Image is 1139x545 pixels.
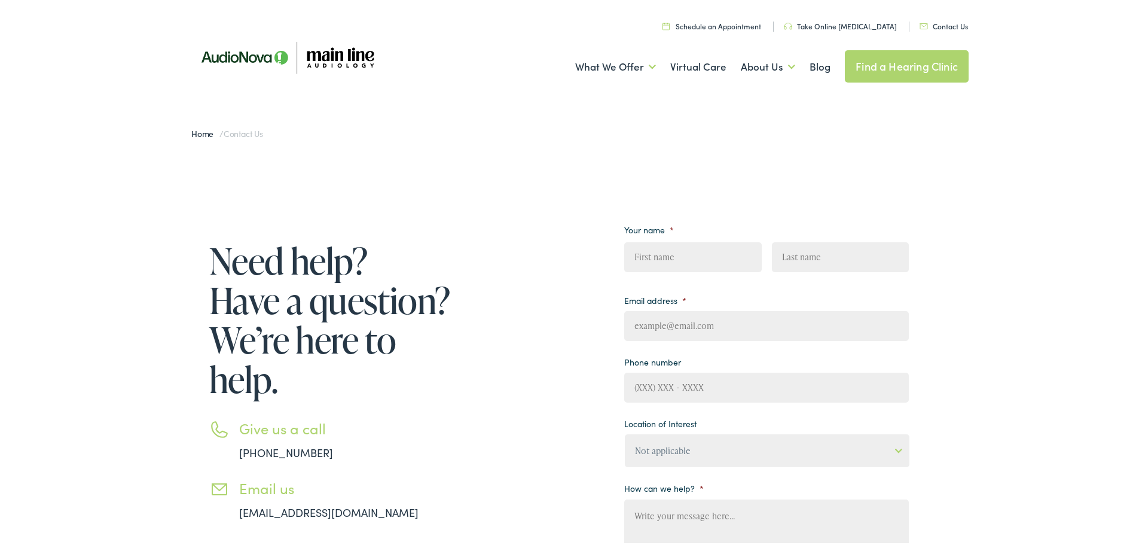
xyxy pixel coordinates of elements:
a: Blog [810,42,830,87]
label: How can we help? [624,480,704,491]
a: [PHONE_NUMBER] [239,443,333,458]
h3: Email us [239,477,454,495]
a: Find a Hearing Clinic [845,48,969,80]
input: First name [624,240,761,270]
a: Virtual Care [670,42,726,87]
label: Your name [624,222,674,233]
input: Last name [772,240,909,270]
a: Take Online [MEDICAL_DATA] [784,19,897,29]
h3: Give us a call [239,418,454,435]
label: Location of Interest [624,416,697,427]
label: Phone number [624,354,681,365]
a: Home [191,125,219,137]
input: (XXX) XXX - XXXX [624,370,909,400]
img: utility icon [920,21,928,27]
label: Email address [624,293,686,303]
img: utility icon [662,20,670,28]
img: utility icon [784,20,792,28]
h1: Need help? Have a question? We’re here to help. [209,239,454,397]
a: About Us [741,42,795,87]
a: [EMAIL_ADDRESS][DOMAIN_NAME] [239,503,419,517]
input: example@email.com [624,309,909,339]
span: Contact Us [224,125,263,137]
a: Contact Us [920,19,968,29]
a: Schedule an Appointment [662,19,761,29]
span: / [191,125,263,137]
a: What We Offer [575,42,656,87]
